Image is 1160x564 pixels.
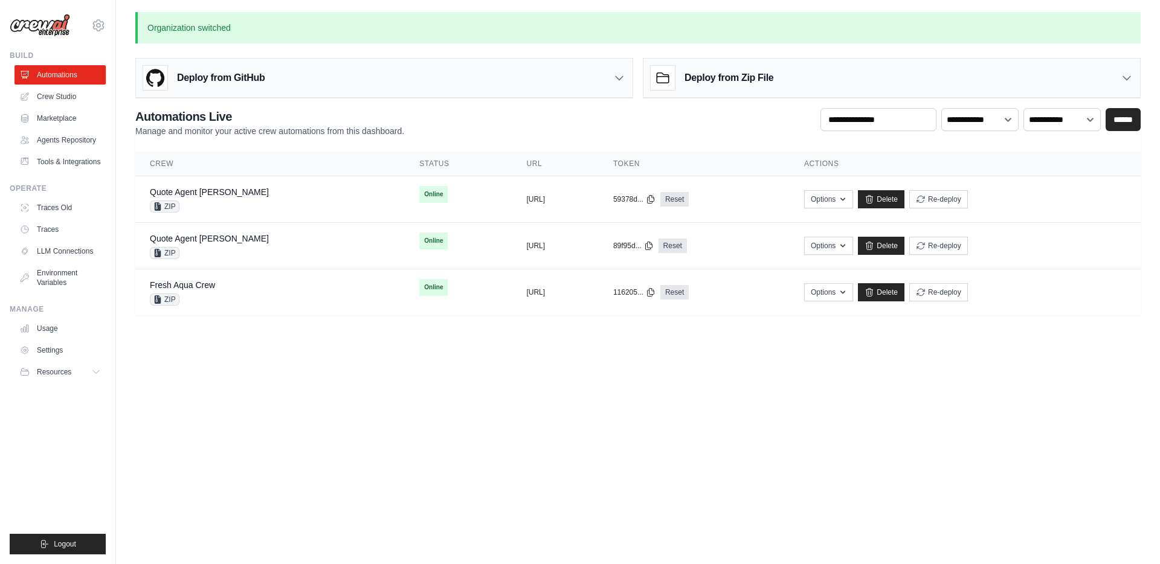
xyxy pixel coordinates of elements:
button: 59378d... [613,194,656,204]
a: LLM Connections [14,242,106,261]
span: Logout [54,539,76,549]
a: Agents Repository [14,130,106,150]
a: Traces Old [14,198,106,217]
h3: Deploy from Zip File [685,71,773,85]
div: Manage [10,304,106,314]
h3: Deploy from GitHub [177,71,265,85]
a: Settings [14,341,106,360]
button: Options [804,283,853,301]
button: Options [804,237,853,255]
a: Crew Studio [14,87,106,106]
button: Re-deploy [909,237,968,255]
span: Online [419,232,448,249]
div: Operate [10,184,106,193]
div: Build [10,51,106,60]
span: Resources [37,367,71,377]
button: Re-deploy [909,283,968,301]
a: Marketplace [14,109,106,128]
a: Tools & Integrations [14,152,106,171]
a: Delete [858,237,904,255]
img: Logo [10,14,70,37]
a: Delete [858,283,904,301]
a: Environment Variables [14,263,106,292]
span: Online [419,279,448,296]
p: Manage and monitor your active crew automations from this dashboard. [135,125,404,137]
button: 89f95d... [613,241,654,251]
button: Resources [14,362,106,382]
a: Automations [14,65,106,85]
button: 116205... [613,287,656,297]
a: Reset [659,239,687,253]
th: Actions [790,152,1141,176]
span: ZIP [150,247,179,259]
span: Online [419,186,448,203]
button: Logout [10,534,106,554]
th: URL [512,152,598,176]
a: Quote Agent [PERSON_NAME] [150,187,269,197]
h2: Automations Live [135,108,404,125]
th: Crew [135,152,405,176]
a: Traces [14,220,106,239]
th: Token [599,152,790,176]
a: Delete [858,190,904,208]
span: ZIP [150,293,179,306]
th: Status [405,152,512,176]
a: Usage [14,319,106,338]
button: Options [804,190,853,208]
button: Re-deploy [909,190,968,208]
span: ZIP [150,200,179,213]
img: GitHub Logo [143,66,167,90]
p: Organization switched [135,12,1141,43]
a: Fresh Aqua Crew [150,280,215,290]
a: Reset [660,192,689,207]
a: Reset [660,285,689,300]
a: Quote Agent [PERSON_NAME] [150,234,269,243]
